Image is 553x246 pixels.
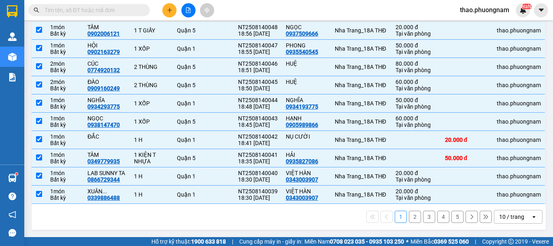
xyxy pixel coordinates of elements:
div: HUỆ [286,79,327,85]
div: 20.000 đ [445,137,489,143]
span: message [9,229,16,237]
div: Quận 1 [177,173,230,180]
div: Nha Trang_18A THĐ [335,173,388,180]
div: 18:35 [DATE] [238,158,278,165]
div: TÂM [87,152,125,158]
div: Nha Trang_18A THĐ [335,118,388,125]
div: NT2508140041 [238,152,278,158]
div: LAB SUNNY TA [87,170,125,176]
div: 0349779935 [87,158,120,165]
div: NT2508140044 [238,97,278,103]
div: 18:30 [DATE] [238,176,278,183]
div: 0934193775 [286,103,318,110]
div: 1 XỐP [134,45,169,52]
div: Quận 5 [177,82,230,88]
div: NT2508140045 [238,79,278,85]
button: 2 [409,211,421,223]
div: 0938147470 [87,122,120,128]
span: Hỗ trợ kỹ thuật: [151,237,226,246]
div: NT2508140048 [238,24,278,30]
div: 18:51 [DATE] [238,67,278,73]
div: 1 XỐP [134,118,169,125]
sup: NaN [521,4,532,9]
div: Tại văn phòng [396,122,436,128]
div: 50.000 đ [396,42,436,49]
button: plus [162,3,177,17]
div: NT2508140046 [238,60,278,67]
div: 1 món [50,97,79,103]
div: 0343003907 [286,176,318,183]
div: 0774920132 [87,67,120,73]
div: 1 XỐP [134,100,169,107]
div: 0343003907 [286,195,318,201]
b: Gửi khách hàng [50,12,80,50]
div: Bất kỳ [50,195,79,201]
div: 20.000 đ [396,188,436,195]
div: CÚC [87,60,125,67]
div: 18:45 [DATE] [238,122,278,128]
div: 1 H [134,137,169,143]
div: NỤ CƯỜI [286,133,327,140]
div: 18:55 [DATE] [238,49,278,55]
div: 0934293775 [87,103,120,110]
div: Bất kỳ [50,122,79,128]
span: | [232,237,233,246]
div: HẢI [286,152,327,158]
div: thao.phuongnam [497,100,541,107]
div: ĐẮC [87,133,125,140]
span: thao.phuongnam [453,5,516,15]
div: 10 / trang [499,213,524,221]
div: 0902006121 [87,30,120,37]
div: Tại văn phòng [396,103,436,110]
b: Phương Nam Express [10,52,45,105]
span: notification [9,211,16,218]
div: Bất kỳ [50,176,79,183]
div: Quận 1 [177,100,230,107]
b: [DOMAIN_NAME] [68,31,111,37]
div: 0902163279 [87,49,120,55]
div: 1 H [134,191,169,198]
div: NGỌC [286,24,327,30]
div: 1 T GIẤY [134,27,169,34]
div: 18:56 [DATE] [238,30,278,37]
button: 1 [395,211,407,223]
div: 60.000 đ [396,79,436,85]
div: Tại văn phòng [396,176,436,183]
div: VIỆT HÀN [286,170,327,176]
span: question-circle [9,193,16,200]
div: Bất kỳ [50,30,79,37]
strong: 1900 633 818 [191,238,226,245]
span: file-add [185,7,191,13]
div: Tại văn phòng [396,85,436,92]
div: 80.000 đ [396,60,436,67]
div: ĐÀO [87,79,125,85]
div: NT2508140042 [238,133,278,140]
div: Bất kỳ [50,67,79,73]
img: icon-new-feature [519,6,527,14]
div: XUÂN TRƯỜNG [87,188,125,195]
div: 1 món [50,115,79,122]
div: TÂM [87,24,125,30]
span: Miền Bắc [410,237,469,246]
div: Bất kỳ [50,140,79,146]
div: 0935827086 [286,158,318,165]
div: 0905989866 [286,122,318,128]
div: 18:41 [DATE] [238,140,278,146]
div: 20.000 đ [396,170,436,176]
img: warehouse-icon [8,53,17,61]
span: | [475,237,476,246]
div: 20.000 đ [396,24,436,30]
div: Nha Trang_18A THĐ [335,191,388,198]
div: Quận 5 [177,118,230,125]
span: ... [102,188,107,195]
div: 18:48 [DATE] [238,103,278,110]
img: logo-vxr [7,5,17,17]
span: copyright [508,239,514,244]
div: thao.phuongnam [497,155,541,161]
div: Bất kỳ [50,103,79,110]
div: Bất kỳ [50,49,79,55]
div: Quận 1 [177,191,230,198]
div: 0866729344 [87,176,120,183]
div: 1 món [50,152,79,158]
img: warehouse-icon [8,32,17,41]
